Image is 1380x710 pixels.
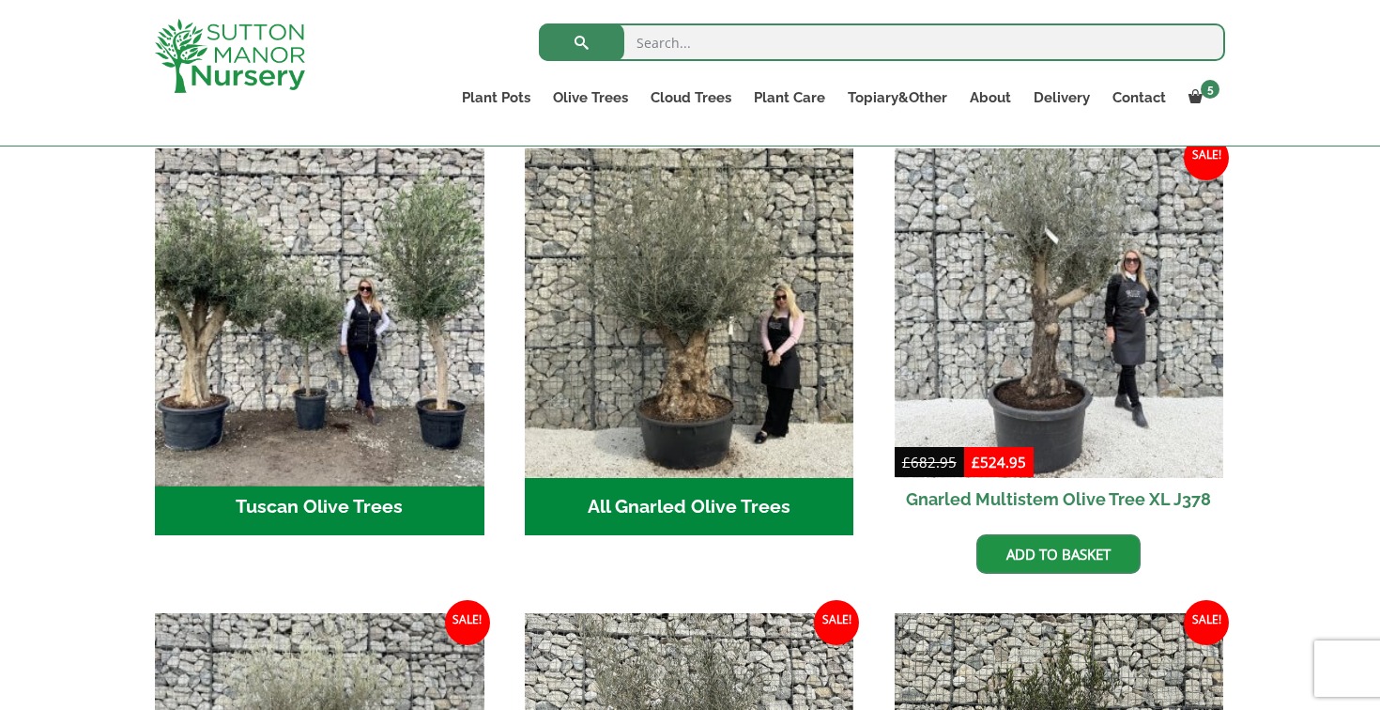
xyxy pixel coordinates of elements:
a: Topiary&Other [836,85,958,111]
a: Contact [1101,85,1177,111]
a: Visit product category All Gnarled Olive Trees [525,148,854,535]
bdi: 524.95 [972,453,1026,471]
a: Plant Care [743,85,836,111]
h2: Gnarled Multistem Olive Tree XL J378 [895,478,1224,520]
h2: Tuscan Olive Trees [155,478,484,536]
span: £ [902,453,911,471]
a: About [958,85,1022,111]
input: Search... [539,23,1225,61]
img: logo [155,19,305,93]
span: Sale! [1184,600,1229,645]
span: Sale! [445,600,490,645]
img: Gnarled Multistem Olive Tree XL J378 [895,148,1224,478]
h2: All Gnarled Olive Trees [525,478,854,536]
a: Visit product category Tuscan Olive Trees [155,148,484,535]
img: All Gnarled Olive Trees [525,148,854,478]
a: Plant Pots [451,85,542,111]
a: Olive Trees [542,85,639,111]
span: Sale! [814,600,859,645]
a: Cloud Trees [639,85,743,111]
span: Sale! [1184,135,1229,180]
a: Delivery [1022,85,1101,111]
img: Tuscan Olive Trees [146,140,492,486]
span: 5 [1201,80,1219,99]
a: Add to basket: “Gnarled Multistem Olive Tree XL J378” [976,534,1141,574]
span: £ [972,453,980,471]
a: Sale! Gnarled Multistem Olive Tree XL J378 [895,148,1224,520]
a: 5 [1177,85,1225,111]
bdi: 682.95 [902,453,957,471]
